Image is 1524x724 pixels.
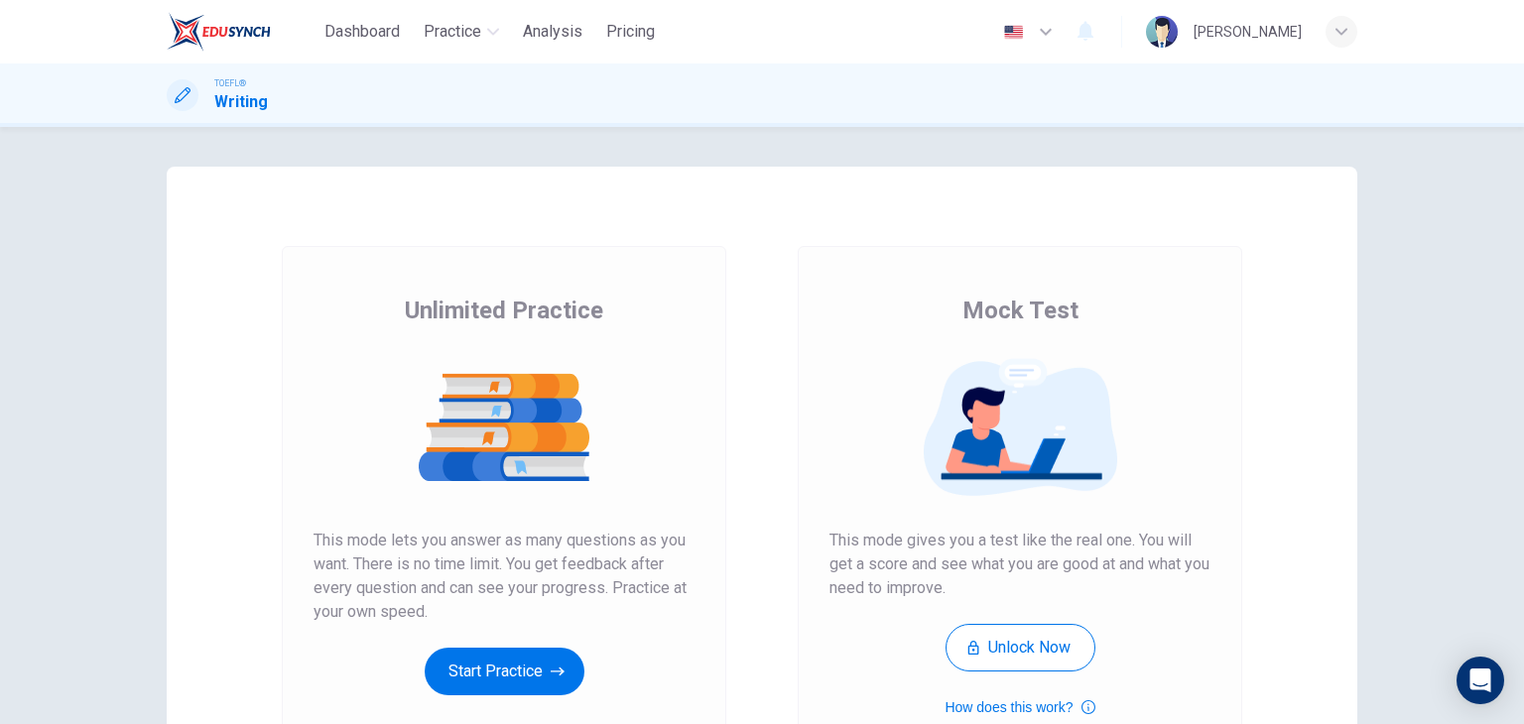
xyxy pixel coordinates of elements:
span: Practice [424,20,481,44]
button: Dashboard [317,14,408,50]
span: Mock Test [962,295,1079,326]
img: EduSynch logo [167,12,271,52]
button: Analysis [515,14,590,50]
span: Unlimited Practice [405,295,603,326]
span: This mode gives you a test like the real one. You will get a score and see what you are good at a... [829,529,1210,600]
img: en [1001,25,1026,40]
span: TOEFL® [214,76,246,90]
span: This mode lets you answer as many questions as you want. There is no time limit. You get feedback... [314,529,695,624]
span: Analysis [523,20,582,44]
button: Unlock Now [946,624,1095,671]
div: [PERSON_NAME] [1194,20,1302,44]
button: Practice [416,14,507,50]
img: Profile picture [1146,16,1178,48]
span: Pricing [606,20,655,44]
a: EduSynch logo [167,12,317,52]
button: How does this work? [945,695,1094,719]
div: Open Intercom Messenger [1457,657,1504,704]
span: Dashboard [324,20,400,44]
h1: Writing [214,90,268,114]
button: Start Practice [425,648,584,695]
button: Pricing [598,14,663,50]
